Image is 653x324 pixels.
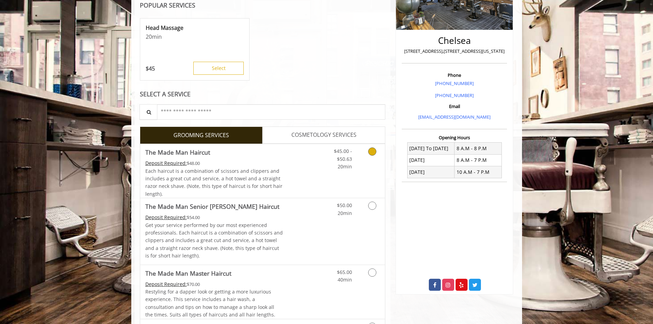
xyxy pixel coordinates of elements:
[146,33,244,40] p: 20
[338,163,352,170] span: 20min
[140,1,195,9] b: POPULAR SERVICES
[193,62,244,75] button: Select
[407,166,455,178] td: [DATE]
[337,269,352,275] span: $65.00
[455,143,502,154] td: 8 A.M - 8 P.M
[140,91,386,97] div: SELECT A SERVICE
[145,268,231,278] b: The Made Man Master Haircut
[402,135,507,140] h3: Opening Hours
[455,166,502,178] td: 10 A.M - 7 P.M
[403,48,505,55] p: [STREET_ADDRESS],[STREET_ADDRESS][US_STATE]
[435,80,474,86] a: [PHONE_NUMBER]
[145,281,187,287] span: This service needs some Advance to be paid before we block your appointment
[145,280,283,288] div: $70.00
[140,104,157,120] button: Service Search
[145,159,283,167] div: $48.00
[338,210,352,216] span: 20min
[146,24,244,32] p: Head Massage
[337,202,352,208] span: $50.00
[145,202,279,211] b: The Made Man Senior [PERSON_NAME] Haircut
[291,131,356,140] span: COSMETOLOGY SERVICES
[145,221,283,260] p: Get your service performed by our most experienced professionals. Each haircut is a combination o...
[145,168,282,197] span: Each haircut is a combination of scissors and clippers and includes a great cut and service, a ho...
[145,214,283,221] div: $54.00
[334,148,352,162] span: $45.00 - $50.63
[146,65,155,72] p: 45
[145,147,210,157] b: The Made Man Haircut
[145,160,187,166] span: This service needs some Advance to be paid before we block your appointment
[418,114,491,120] a: [EMAIL_ADDRESS][DOMAIN_NAME]
[146,65,149,72] span: $
[403,36,505,46] h2: Chelsea
[152,33,162,40] span: min
[145,288,275,318] span: Restyling for a dapper look or getting a more luxurious experience. This service includes a hair ...
[435,92,474,98] a: [PHONE_NUMBER]
[173,131,229,140] span: GROOMING SERVICES
[338,276,352,283] span: 40min
[407,154,455,166] td: [DATE]
[403,104,505,109] h3: Email
[407,143,455,154] td: [DATE] To [DATE]
[145,214,187,220] span: This service needs some Advance to be paid before we block your appointment
[455,154,502,166] td: 8 A.M - 7 P.M
[403,73,505,77] h3: Phone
